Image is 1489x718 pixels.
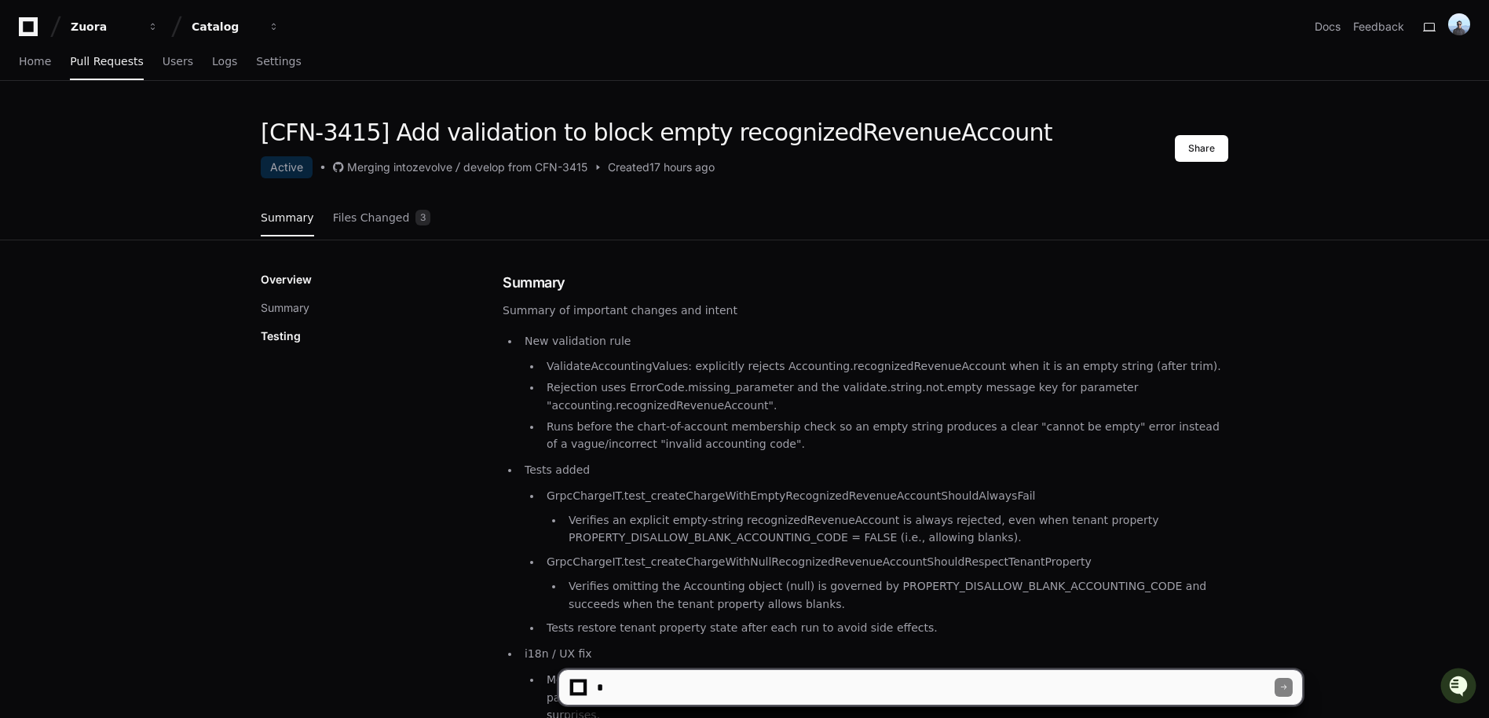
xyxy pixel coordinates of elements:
[212,44,237,80] a: Logs
[185,13,286,41] button: Catalog
[649,159,715,175] span: 17 hours ago
[525,332,1228,350] p: New validation rule
[53,117,258,133] div: Start new chat
[163,44,193,80] a: Users
[1315,19,1341,35] a: Docs
[415,210,430,225] span: 3
[1175,135,1228,162] button: Share
[261,300,309,316] button: Summary
[192,19,259,35] div: Catalog
[71,19,138,35] div: Zuora
[16,16,47,47] img: PlayerZero
[156,165,190,177] span: Pylon
[564,511,1228,548] li: Verifies an explicit empty-string recognizedRevenueAccount is always rejected, even when tenant p...
[111,164,190,177] a: Powered byPylon
[261,213,314,222] span: Summary
[542,418,1228,454] li: Runs before the chart-of-account membership check so an empty string produces a clear "cannot be ...
[1353,19,1404,35] button: Feedback
[333,213,410,222] span: Files Changed
[503,302,1228,320] p: Summary of important changes and intent
[542,357,1228,375] li: ValidateAccountingValues: explicitly rejects Accounting.recognizedRevenueAccount when it is an em...
[261,119,1052,147] h1: [CFN-3415] Add validation to block empty recognizedRevenueAccount
[1439,666,1481,709] iframe: Open customer support
[525,461,1228,479] p: Tests added
[256,44,301,80] a: Settings
[1448,13,1470,35] img: ACg8ocJepXi-dr_qq4KGJ9OYKHjeJPqnPGRYBcXpSWq7AaGLgaTP2rc=s96-c
[19,57,51,66] span: Home
[64,13,165,41] button: Zuora
[608,159,649,175] span: Created
[503,272,1228,294] h1: Summary
[267,122,286,141] button: Start new chat
[412,159,452,175] div: zevolve
[542,487,1228,547] li: GrpcChargeIT.test_createChargeWithEmptyRecognizedRevenueAccountShouldAlwaysFail
[70,57,143,66] span: Pull Requests
[261,328,301,344] p: Testing
[53,133,199,145] div: We're available if you need us!
[19,44,51,80] a: Home
[564,577,1228,614] li: Verifies omitting the Accounting object (null) is governed by PROPERTY_DISALLOW_BLANK_ACCOUNTING_...
[16,63,286,88] div: Welcome
[70,44,143,80] a: Pull Requests
[261,156,313,178] div: Active
[16,117,44,145] img: 1756235613930-3d25f9e4-fa56-45dd-b3ad-e072dfbd1548
[463,159,587,175] div: develop from CFN-3415
[542,619,1228,637] li: Tests restore tenant property state after each run to avoid side effects.
[525,645,1228,663] p: i18n / UX fix
[542,379,1228,415] li: Rejection uses ErrorCode.missing_parameter and the validate.string.not.empty message key for para...
[347,159,412,175] div: Merging into
[212,57,237,66] span: Logs
[542,553,1228,613] li: GrpcChargeIT.test_createChargeWithNullRecognizedRevenueAccountShouldRespectTenantProperty
[256,57,301,66] span: Settings
[261,272,312,288] p: Overview
[163,57,193,66] span: Users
